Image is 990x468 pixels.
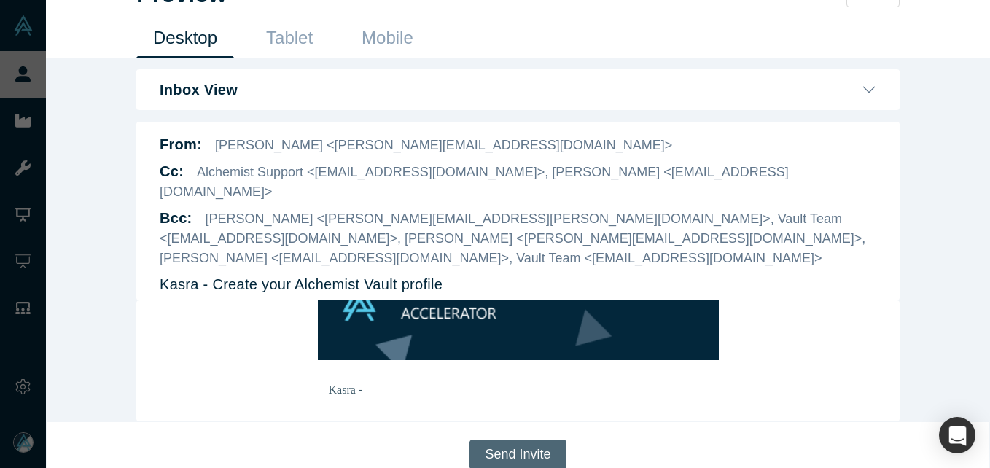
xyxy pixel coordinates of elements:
[160,81,876,98] button: Inbox View
[169,106,548,137] p: I am writing to tell you about the , and invite you to “plug in” at whatever level feels right.
[160,300,876,410] iframe: DemoDay Email Preview
[345,23,430,58] a: Mobile
[215,138,672,152] span: [PERSON_NAME] <[PERSON_NAME][EMAIL_ADDRESS][DOMAIN_NAME]>
[136,23,234,58] a: Desktop
[323,108,427,120] a: Alchemist Accelerator
[160,81,238,98] b: Inbox View
[249,23,330,58] a: Tablet
[160,210,192,226] b: Bcc :
[160,273,443,295] p: Kasra - Create your Alchemist Vault profile
[160,136,202,152] b: From:
[160,165,789,199] span: Alchemist Support <[EMAIL_ADDRESS][DOMAIN_NAME]>, [PERSON_NAME] <[EMAIL_ADDRESS][DOMAIN_NAME]>
[160,163,184,179] b: Cc :
[160,211,865,265] span: [PERSON_NAME] <[PERSON_NAME][EMAIL_ADDRESS][PERSON_NAME][DOMAIN_NAME]>, Vault Team <[EMAIL_ADDRES...
[169,82,548,343] div: Kasra -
